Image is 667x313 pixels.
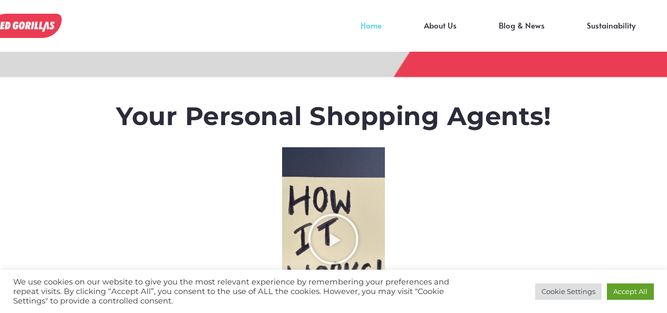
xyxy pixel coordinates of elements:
a: Cookie Settings [535,283,602,300]
a: About Us [403,25,478,41]
a: Sustainability [566,25,656,41]
a: Home [340,25,403,41]
a: Blog & News [478,25,566,41]
h1: Your Personal Shopping Agents! [47,101,621,132]
div: We use cookies on our website to give you the most relevant experience by remembering your prefer... [13,277,462,306]
a: Accept All [607,283,654,300]
div: Play Video about RedGorillas How it Works [307,213,360,265]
